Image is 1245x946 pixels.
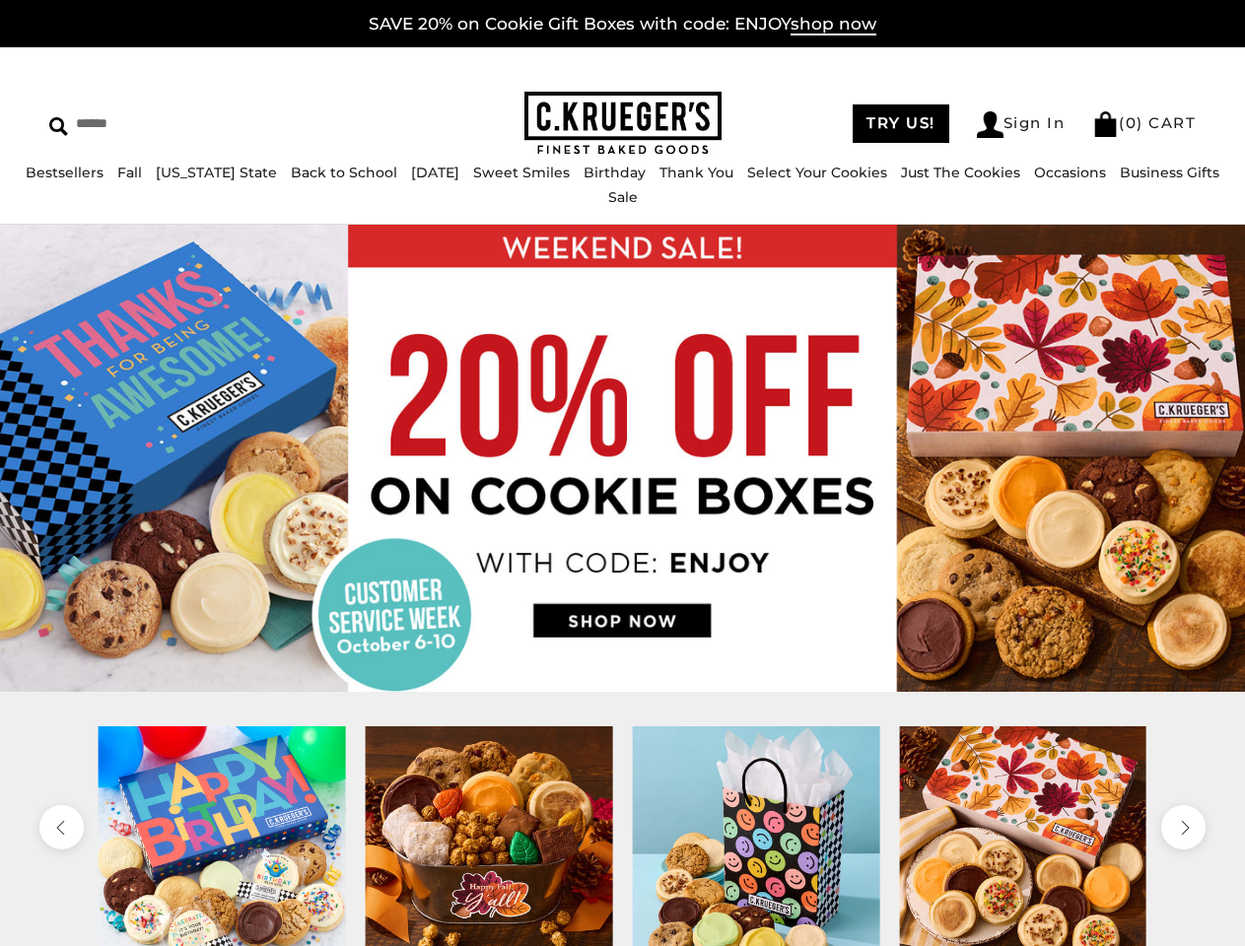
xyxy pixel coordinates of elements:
button: next [1161,805,1206,849]
img: Account [977,111,1003,138]
a: Sale [608,188,638,206]
a: Business Gifts [1120,164,1219,181]
a: Back to School [291,164,397,181]
img: Search [49,117,68,136]
a: SAVE 20% on Cookie Gift Boxes with code: ENJOYshop now [369,14,876,35]
button: previous [39,805,84,849]
input: Search [49,108,311,139]
a: Fall [117,164,142,181]
span: 0 [1126,113,1138,132]
a: [DATE] [411,164,459,181]
a: Sign In [977,111,1066,138]
span: shop now [791,14,876,35]
a: Sweet Smiles [473,164,570,181]
a: TRY US! [853,104,949,143]
a: (0) CART [1092,113,1196,132]
a: Just The Cookies [901,164,1020,181]
img: Bag [1092,111,1119,137]
a: Birthday [584,164,646,181]
a: Select Your Cookies [747,164,887,181]
a: Bestsellers [26,164,104,181]
a: [US_STATE] State [156,164,277,181]
img: C.KRUEGER'S [524,92,722,156]
a: Thank You [659,164,733,181]
a: Occasions [1034,164,1106,181]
